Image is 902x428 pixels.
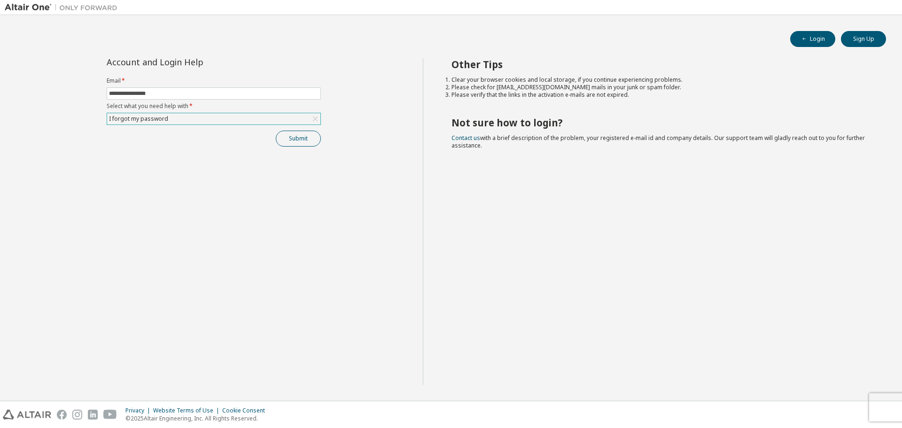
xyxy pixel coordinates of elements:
[841,31,886,47] button: Sign Up
[5,3,122,12] img: Altair One
[107,102,321,110] label: Select what you need help with
[107,77,321,85] label: Email
[451,84,870,91] li: Please check for [EMAIL_ADDRESS][DOMAIN_NAME] mails in your junk or spam folder.
[451,134,865,149] span: with a brief description of the problem, your registered e-mail id and company details. Our suppo...
[107,58,278,66] div: Account and Login Help
[108,114,170,124] div: I forgot my password
[107,113,320,125] div: I forgot my password
[125,414,271,422] p: © 2025 Altair Engineering, Inc. All Rights Reserved.
[72,410,82,420] img: instagram.svg
[451,76,870,84] li: Clear your browser cookies and local storage, if you continue experiencing problems.
[103,410,117,420] img: youtube.svg
[125,407,153,414] div: Privacy
[451,134,480,142] a: Contact us
[88,410,98,420] img: linkedin.svg
[57,410,67,420] img: facebook.svg
[153,407,222,414] div: Website Terms of Use
[451,58,870,70] h2: Other Tips
[451,91,870,99] li: Please verify that the links in the activation e-mails are not expired.
[276,131,321,147] button: Submit
[222,407,271,414] div: Cookie Consent
[3,410,51,420] img: altair_logo.svg
[451,117,870,129] h2: Not sure how to login?
[790,31,835,47] button: Login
